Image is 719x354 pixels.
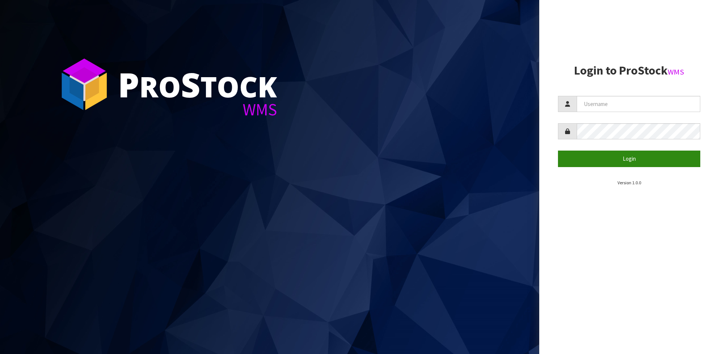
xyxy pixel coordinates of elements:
[181,61,200,107] span: S
[118,101,277,118] div: WMS
[558,151,700,167] button: Login
[118,67,277,101] div: ro tock
[118,61,139,107] span: P
[56,56,112,112] img: ProStock Cube
[577,96,700,112] input: Username
[558,64,700,77] h2: Login to ProStock
[668,67,684,77] small: WMS
[618,180,641,185] small: Version 1.0.0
